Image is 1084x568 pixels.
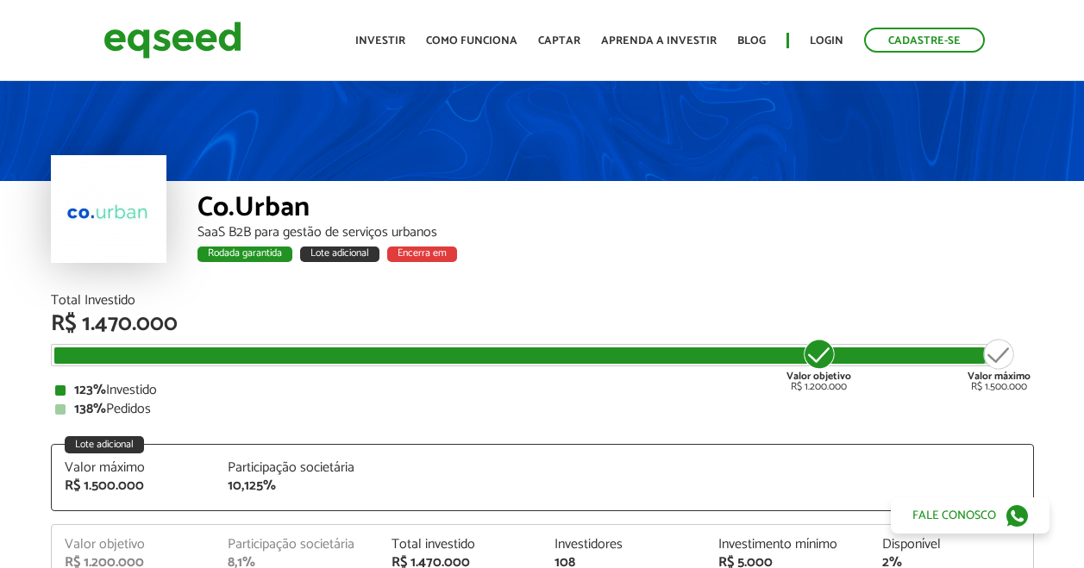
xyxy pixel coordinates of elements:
strong: Valor objetivo [786,368,851,384]
a: Aprenda a investir [601,35,717,47]
div: R$ 1.470.000 [51,313,1034,335]
div: Investido [55,384,1030,397]
div: Investidores [555,538,692,552]
strong: 138% [74,397,106,421]
img: EqSeed [103,17,241,63]
a: Como funciona [426,35,517,47]
a: Login [810,35,843,47]
div: R$ 1.500.000 [65,479,203,493]
div: Pedidos [55,403,1030,416]
a: Captar [538,35,580,47]
div: Total Investido [51,294,1034,308]
div: Investimento mínimo [718,538,856,552]
div: R$ 1.200.000 [786,337,851,392]
a: Cadastre-se [864,28,985,53]
div: R$ 1.500.000 [968,337,1031,392]
div: 10,125% [228,479,366,493]
div: Lote adicional [300,247,379,262]
strong: 123% [74,378,106,402]
div: SaaS B2B para gestão de serviços urbanos [197,226,1034,240]
div: Rodada garantida [197,247,292,262]
div: Participação societária [228,538,366,552]
a: Fale conosco [891,497,1050,534]
div: Participação societária [228,461,366,475]
div: Lote adicional [65,436,144,453]
a: Investir [355,35,405,47]
div: Valor máximo [65,461,203,475]
strong: Valor máximo [968,368,1031,384]
div: Disponível [882,538,1020,552]
div: Encerra em [387,247,457,262]
div: Valor objetivo [65,538,203,552]
a: Blog [737,35,766,47]
div: Co.Urban [197,194,1034,226]
div: Total investido [392,538,529,552]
